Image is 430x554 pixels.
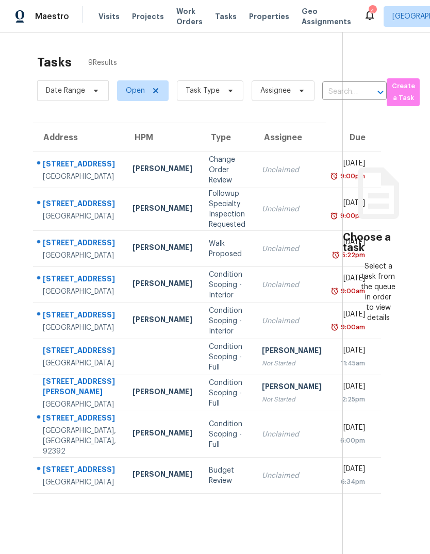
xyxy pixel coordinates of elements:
[262,204,322,214] div: Unclaimed
[209,239,245,259] div: Walk Proposed
[330,171,338,181] img: Overdue Alarm Icon
[43,250,116,261] div: [GEOGRAPHIC_DATA]
[37,57,72,68] h2: Tasks
[338,394,365,405] div: 2:25pm
[98,11,120,22] span: Visits
[338,358,365,368] div: 11:45am
[43,323,116,333] div: [GEOGRAPHIC_DATA]
[133,387,192,399] div: [PERSON_NAME]
[43,238,116,250] div: [STREET_ADDRESS]
[133,163,192,176] div: [PERSON_NAME]
[209,306,245,337] div: Condition Scoping - Interior
[330,286,339,296] img: Overdue Alarm Icon
[338,171,365,181] div: 9:00pm
[43,477,116,488] div: [GEOGRAPHIC_DATA]
[133,428,192,441] div: [PERSON_NAME]
[360,261,395,323] div: Select a task from the queue in order to view details
[133,278,192,291] div: [PERSON_NAME]
[176,6,203,27] span: Work Orders
[340,250,365,260] div: 5:22pm
[43,399,116,410] div: [GEOGRAPHIC_DATA]
[88,58,117,68] span: 9 Results
[43,287,116,297] div: [GEOGRAPHIC_DATA]
[209,465,245,486] div: Budget Review
[338,345,365,358] div: [DATE]
[338,435,365,446] div: 6:00pm
[132,11,164,22] span: Projects
[43,376,116,399] div: [STREET_ADDRESS][PERSON_NAME]
[33,123,124,152] th: Address
[209,419,245,450] div: Condition Scoping - Full
[133,469,192,482] div: [PERSON_NAME]
[369,6,376,16] div: 4
[43,159,116,172] div: [STREET_ADDRESS]
[209,155,245,186] div: Change Order Review
[133,242,192,255] div: [PERSON_NAME]
[338,273,365,286] div: [DATE]
[338,423,365,435] div: [DATE]
[43,413,116,426] div: [STREET_ADDRESS]
[43,464,116,477] div: [STREET_ADDRESS]
[133,203,192,216] div: [PERSON_NAME]
[338,158,365,171] div: [DATE]
[262,394,322,405] div: Not Started
[338,211,365,221] div: 9:00pm
[43,345,116,358] div: [STREET_ADDRESS]
[330,322,339,332] img: Overdue Alarm Icon
[330,211,338,221] img: Overdue Alarm Icon
[262,280,322,290] div: Unclaimed
[209,270,245,300] div: Condition Scoping - Interior
[338,464,365,477] div: [DATE]
[43,172,116,182] div: [GEOGRAPHIC_DATA]
[260,86,291,96] span: Assignee
[339,322,365,332] div: 9:00am
[262,165,322,175] div: Unclaimed
[46,86,85,96] span: Date Range
[249,11,289,22] span: Properties
[133,314,192,327] div: [PERSON_NAME]
[262,316,322,326] div: Unclaimed
[262,381,322,394] div: [PERSON_NAME]
[338,381,365,394] div: [DATE]
[209,378,245,409] div: Condition Scoping - Full
[43,274,116,287] div: [STREET_ADDRESS]
[43,310,116,323] div: [STREET_ADDRESS]
[262,429,322,440] div: Unclaimed
[124,123,201,152] th: HPM
[209,189,245,230] div: Followup Specialty Inspection Requested
[387,78,420,106] button: Create a Task
[338,309,365,322] div: [DATE]
[330,123,381,152] th: Due
[126,86,145,96] span: Open
[338,477,365,487] div: 6:34pm
[43,198,116,211] div: [STREET_ADDRESS]
[209,342,245,373] div: Condition Scoping - Full
[338,237,365,250] div: [DATE]
[186,86,220,96] span: Task Type
[343,232,414,253] h3: Choose a task
[262,345,322,358] div: [PERSON_NAME]
[43,211,116,222] div: [GEOGRAPHIC_DATA]
[392,80,415,104] span: Create a Task
[201,123,254,152] th: Type
[262,358,322,368] div: Not Started
[373,85,388,99] button: Open
[43,426,116,457] div: [GEOGRAPHIC_DATA], [GEOGRAPHIC_DATA], 92392
[35,11,69,22] span: Maestro
[215,13,237,20] span: Tasks
[339,286,365,296] div: 9:00am
[262,244,322,254] div: Unclaimed
[262,471,322,481] div: Unclaimed
[254,123,330,152] th: Assignee
[332,250,340,260] img: Overdue Alarm Icon
[302,6,351,27] span: Geo Assignments
[338,198,365,211] div: [DATE]
[322,84,358,100] input: Search by address
[43,358,116,368] div: [GEOGRAPHIC_DATA]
